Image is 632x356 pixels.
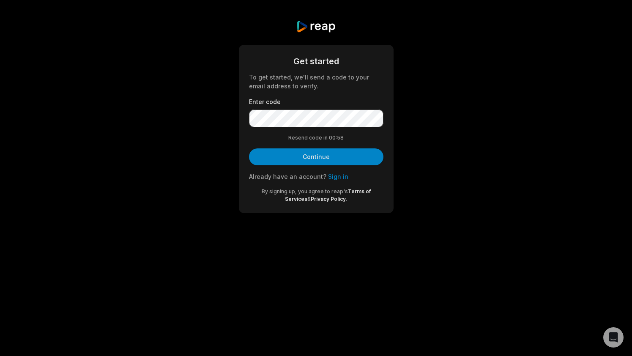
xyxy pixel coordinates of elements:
[337,134,344,142] span: 58
[307,196,311,202] span: &
[346,196,347,202] span: .
[249,134,383,142] div: Resend code in 00:
[249,148,383,165] button: Continue
[249,73,383,90] div: To get started, we'll send a code to your email address to verify.
[285,188,371,202] a: Terms of Services
[262,188,348,194] span: By signing up, you agree to reap's
[311,196,346,202] a: Privacy Policy
[296,20,336,33] img: reap
[328,173,348,180] a: Sign in
[249,55,383,68] div: Get started
[249,173,326,180] span: Already have an account?
[603,327,624,348] div: Open Intercom Messenger
[249,97,383,106] label: Enter code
